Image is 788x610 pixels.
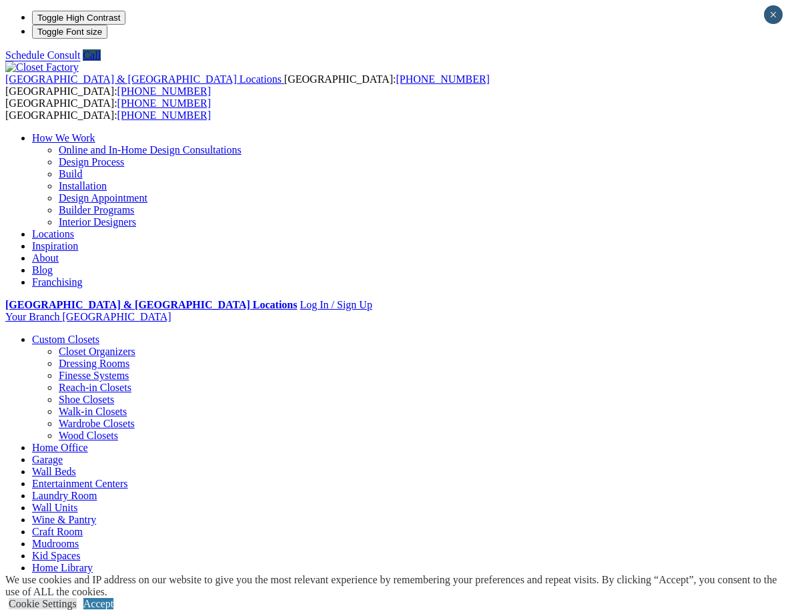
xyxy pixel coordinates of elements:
a: [PHONE_NUMBER] [117,109,211,121]
a: Craft Room [32,526,83,537]
a: Schedule Consult [5,49,80,61]
a: Franchising [32,276,83,288]
a: Mudrooms [32,538,79,549]
a: Custom Closets [32,334,99,345]
a: Wood Closets [59,430,118,441]
a: Cookie Settings [9,598,77,609]
div: We use cookies and IP address on our website to give you the most relevant experience by remember... [5,574,788,598]
a: Locations [32,228,74,240]
a: Design Process [59,156,124,168]
a: [GEOGRAPHIC_DATA] & [GEOGRAPHIC_DATA] Locations [5,73,284,85]
span: [GEOGRAPHIC_DATA] [62,311,171,322]
a: How We Work [32,132,95,143]
a: Walk-in Closets [59,406,127,417]
a: Entertainment Centers [32,478,128,489]
a: Your Branch [GEOGRAPHIC_DATA] [5,311,171,322]
a: Builder Programs [59,204,134,216]
a: Inspiration [32,240,78,252]
img: Closet Factory [5,61,79,73]
a: Installation [59,180,107,192]
button: Toggle Font size [32,25,107,39]
a: Shoe Closets [59,394,114,405]
a: Home Library [32,562,93,573]
a: Dressing Rooms [59,358,129,369]
a: Garage [32,454,63,465]
a: About [32,252,59,264]
a: Design Appointment [59,192,147,204]
button: Toggle High Contrast [32,11,125,25]
span: [GEOGRAPHIC_DATA] & [GEOGRAPHIC_DATA] Locations [5,73,282,85]
a: [PHONE_NUMBER] [396,73,489,85]
a: Home Office [32,442,88,453]
a: [PHONE_NUMBER] [117,85,211,97]
a: Accept [83,598,113,609]
span: Your Branch [5,311,59,322]
span: Toggle High Contrast [37,13,120,23]
a: Wall Units [32,502,77,513]
a: Wardrobe Closets [59,418,135,429]
a: Finesse Systems [59,370,129,381]
a: Build [59,168,83,180]
a: Blog [32,264,53,276]
span: [GEOGRAPHIC_DATA]: [GEOGRAPHIC_DATA]: [5,97,211,121]
a: [PHONE_NUMBER] [117,97,211,109]
a: Kid Spaces [32,550,80,561]
a: Online and In-Home Design Consultations [59,144,242,156]
a: [GEOGRAPHIC_DATA] & [GEOGRAPHIC_DATA] Locations [5,299,297,310]
button: Close [764,5,783,24]
a: Laundry Room [32,490,97,501]
a: Call [83,49,101,61]
a: Interior Designers [59,216,136,228]
a: Wall Beds [32,466,76,477]
a: Wine & Pantry [32,514,96,525]
a: Reach-in Closets [59,382,131,393]
span: [GEOGRAPHIC_DATA]: [GEOGRAPHIC_DATA]: [5,73,490,97]
a: Closet Organizers [59,346,135,357]
span: Toggle Font size [37,27,102,37]
a: Log In / Sign Up [300,299,372,310]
